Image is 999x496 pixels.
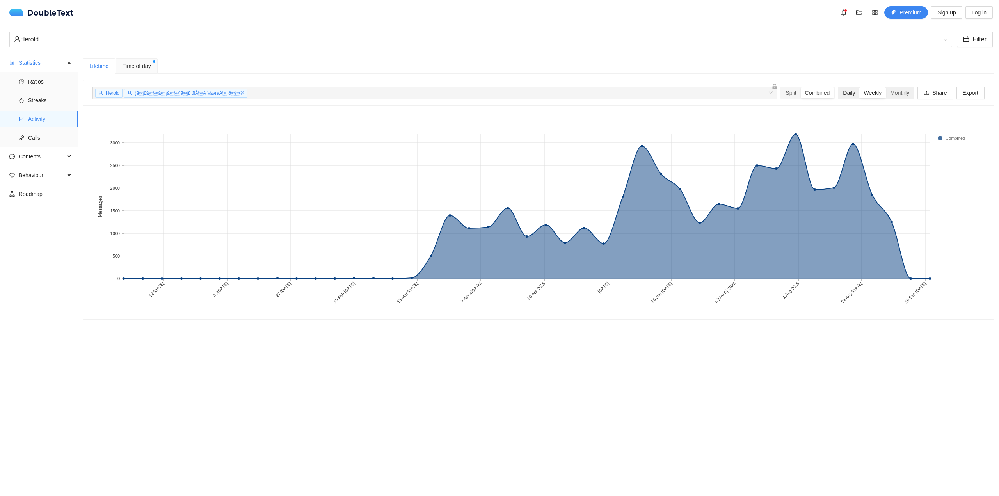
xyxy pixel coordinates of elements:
div: Lifetime [89,62,108,70]
span: Statistics [19,55,65,71]
span: Log in [972,8,987,17]
text: 1000 [110,231,120,236]
text: [DATE] [597,281,610,294]
span: Premium [899,8,921,17]
span: user [98,91,103,95]
span: Export [963,89,978,97]
span: line-chart [19,116,24,122]
button: Sign up [931,6,962,19]
button: Log in [965,6,993,19]
text: 500 [113,254,120,258]
a: logoDoubleText [9,9,74,16]
span: user [127,91,132,95]
img: logo [9,9,27,16]
span: message [9,154,15,159]
span: Calls [28,130,72,146]
text: 24 Aug [DATE] [840,281,863,304]
button: Export [956,87,985,99]
text: 8 [DATE] 2025 [713,281,736,304]
span: thunderbolt [891,10,896,16]
span: Share [932,89,947,97]
span: appstore [869,9,881,16]
text: 16 Sep [DATE] [903,281,927,304]
text: Messages [98,196,103,217]
span: Contents [19,149,65,164]
div: Combined [801,87,834,98]
text: 2500 [110,163,120,168]
span: Sign up [937,8,956,17]
button: thunderboltPremium [884,6,928,19]
span: Activity [28,111,72,127]
span: apartment [9,191,15,197]
button: folder-open [853,6,866,19]
text: 19 Feb [DATE] [332,281,356,304]
span: bell [838,9,850,16]
text: 27 [DATE] [275,281,292,298]
div: Weekly [859,87,886,98]
span: folder-open [853,9,865,16]
span: pie-chart [19,79,24,84]
div: Daily [839,87,859,98]
text: 12 [DATE] [148,281,165,298]
text: 0 [117,276,120,281]
span: Roadmap [19,186,72,202]
span: calendar [963,36,969,43]
text: 1500 [110,208,120,213]
span: Streaks [28,92,72,108]
button: appstore [869,6,881,19]
text: 15 Mar [DATE] [396,281,419,304]
span: upload [924,90,929,96]
text: 1 Aug 2025 [781,281,800,300]
span: phone [19,135,24,140]
text: 2000 [110,186,120,190]
span: (ã£ââ¡â)ã£ JiÅÃ­ VavraÄ ð¾ [135,91,244,96]
span: Herold [106,91,119,96]
span: user [14,36,20,42]
button: calendarFilter [957,32,993,47]
text: 3000 [110,140,120,145]
text: 15 Jun [DATE] [650,281,673,304]
span: Time of day [123,62,151,70]
span: lock [772,84,777,89]
span: fire [19,98,24,103]
div: Split [781,87,800,98]
div: Monthly [886,87,914,98]
div: DoubleText [9,9,74,16]
div: Herold [14,32,940,47]
span: Ratios [28,74,72,89]
button: uploadShare [917,87,953,99]
span: heart [9,172,15,178]
button: bell [837,6,850,19]
span: Filter [972,34,987,44]
span: Behaviour [19,167,65,183]
text: 7 Apr 2[DATE] [460,281,483,304]
text: 4 J[DATE] [212,281,229,298]
span: Herold [14,32,947,47]
text: 30 Apr 2025 [526,281,546,300]
span: bar-chart [9,60,15,66]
